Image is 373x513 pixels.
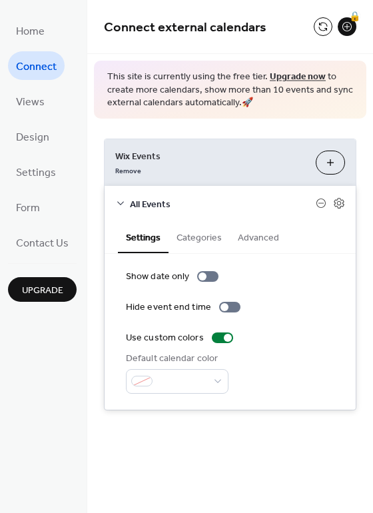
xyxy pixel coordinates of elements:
div: Show date only [126,270,189,284]
button: Categories [169,221,230,252]
a: Connect [8,51,65,80]
a: Home [8,16,53,45]
span: Form [16,198,40,219]
span: Design [16,127,49,148]
span: Connect external calendars [104,15,266,41]
a: Form [8,193,48,221]
span: Connect [16,57,57,77]
span: Wix Events [115,149,305,163]
span: This site is currently using the free tier. to create more calendars, show more than 10 events an... [107,71,353,110]
span: Contact Us [16,233,69,254]
span: Upgrade [22,284,63,298]
div: Hide event end time [126,300,211,314]
span: Home [16,21,45,42]
button: Settings [118,221,169,253]
span: All Events [130,197,316,211]
div: Use custom colors [126,331,204,345]
a: Settings [8,157,64,186]
span: Remove [115,166,141,175]
button: Upgrade [8,277,77,302]
span: Views [16,92,45,113]
span: Settings [16,163,56,183]
a: Upgrade now [270,68,326,86]
a: Views [8,87,53,115]
a: Design [8,122,57,151]
a: Contact Us [8,228,77,256]
button: Advanced [230,221,287,252]
div: Default calendar color [126,352,226,366]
